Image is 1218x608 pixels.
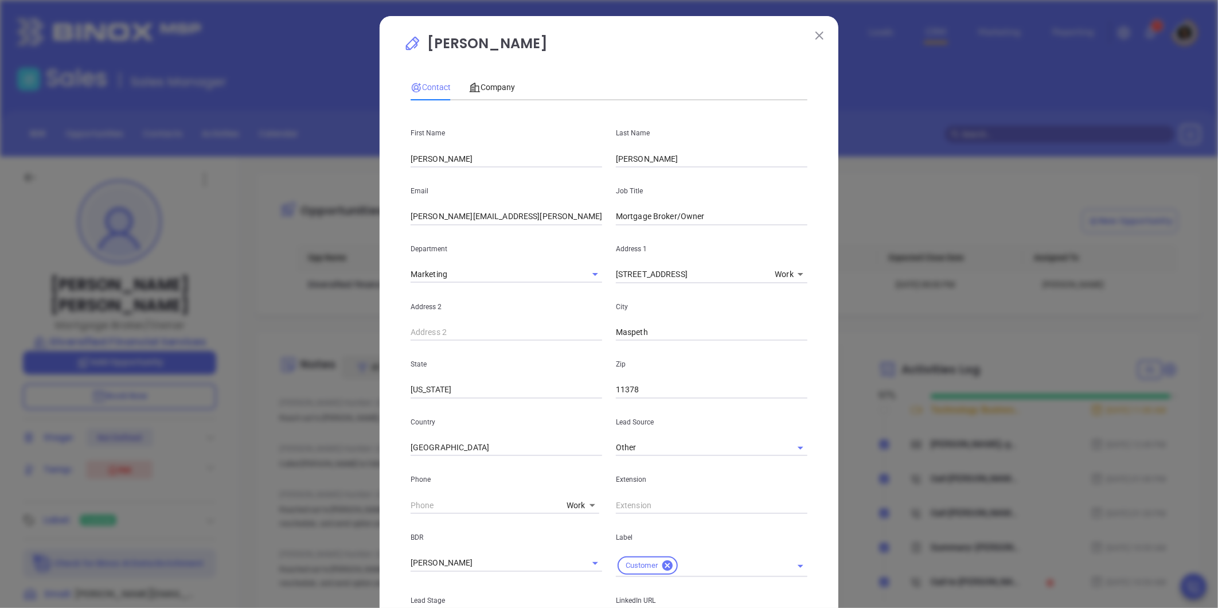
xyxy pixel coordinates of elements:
textarea: [STREET_ADDRESS] [616,270,770,279]
p: LinkedIn URL [616,594,807,607]
p: Last Name [616,127,807,139]
button: Open [793,558,809,574]
input: Extension [616,497,807,514]
div: Work [567,497,599,515]
p: City [616,301,807,313]
input: City [616,324,807,341]
button: Open [587,266,603,282]
p: Department [411,243,602,255]
span: Customer [619,561,665,571]
p: Address 1 [616,243,807,255]
input: Zip [616,381,807,399]
img: close modal [815,32,823,40]
input: Phone [411,497,562,514]
input: Last Name [616,150,807,167]
p: Lead Stage [411,594,602,607]
input: Job Title [616,208,807,225]
button: Open [587,555,603,571]
p: State [411,358,602,371]
p: [PERSON_NAME] [404,33,814,60]
div: Customer [618,556,678,575]
span: Contact [411,83,451,92]
p: Phone [411,473,602,486]
p: Job Title [616,185,807,197]
p: Address 2 [411,301,602,313]
button: Open [793,440,809,456]
p: Zip [616,358,807,371]
p: BDR [411,531,602,544]
p: Email [411,185,602,197]
p: Lead Source [616,416,807,428]
div: Work [775,266,807,283]
p: Label [616,531,807,544]
input: State [411,381,602,399]
input: Country [411,439,602,457]
p: First Name [411,127,602,139]
input: Email [411,208,602,225]
input: First Name [411,150,602,167]
p: Extension [616,473,807,486]
input: Address 2 [411,324,602,341]
p: Country [411,416,602,428]
span: Company [469,83,515,92]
